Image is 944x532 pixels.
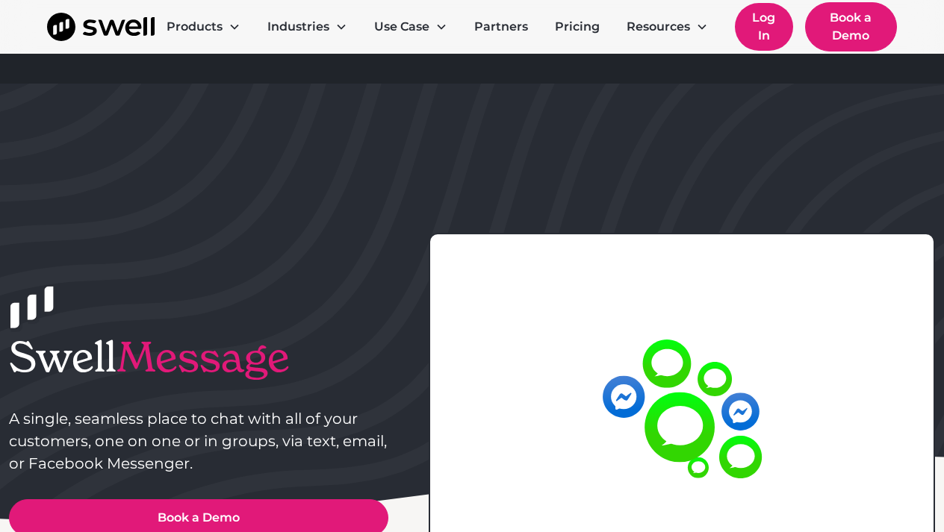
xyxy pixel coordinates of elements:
[117,331,290,384] span: Message
[362,12,459,42] div: Use Case
[462,12,540,42] a: Partners
[543,12,612,42] a: Pricing
[47,13,155,41] a: home
[735,3,793,51] a: Log In
[167,18,223,36] div: Products
[615,12,720,42] div: Resources
[9,332,388,382] h1: Swell
[627,18,690,36] div: Resources
[255,12,359,42] div: Industries
[155,12,252,42] div: Products
[374,18,429,36] div: Use Case
[9,407,388,475] p: A single, seamless place to chat with all of your customers, one on one or in groups, via text, e...
[805,2,897,51] a: Book a Demo
[267,18,329,36] div: Industries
